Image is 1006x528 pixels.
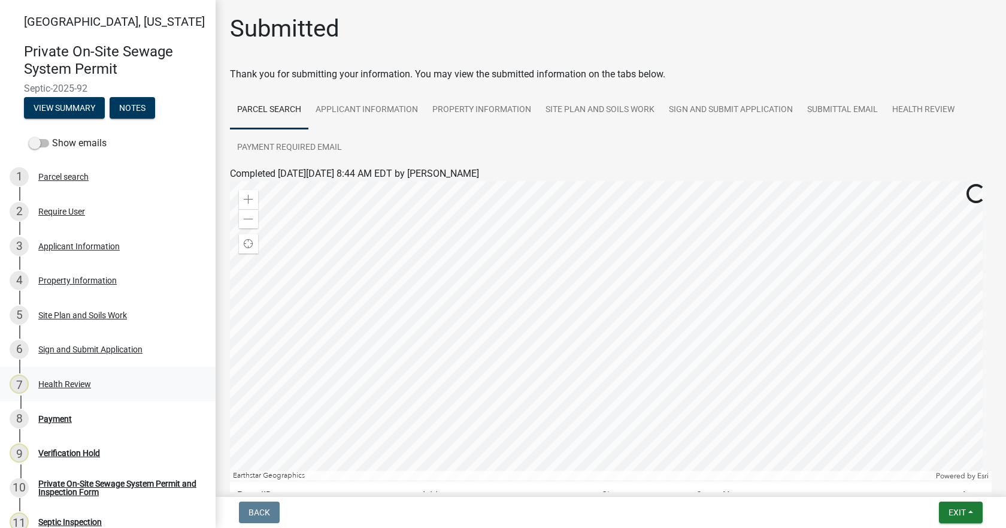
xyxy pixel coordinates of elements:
span: [GEOGRAPHIC_DATA], [US_STATE] [24,14,205,29]
wm-modal-confirm: Summary [24,104,105,113]
button: Back [239,502,280,523]
a: Submittal Email [800,91,885,129]
div: Parcel search [38,173,89,181]
div: Septic Inspection [38,518,102,526]
label: Show emails [29,136,107,150]
div: Private On-Site Sewage System Permit and Inspection Form [38,479,196,496]
div: Payment [38,415,72,423]
div: Applicant Information [38,242,120,251]
div: Property Information [38,276,117,285]
a: Applicant Information [308,91,425,129]
div: Sign and Submit Application [38,345,143,354]
div: 1 [10,167,29,186]
span: Completed [DATE][DATE] 8:44 AM EDT by [PERSON_NAME] [230,168,479,179]
h1: Submitted [230,14,340,43]
h4: Private On-Site Sewage System Permit [24,43,206,78]
span: Exit [949,508,966,517]
button: View Summary [24,97,105,119]
td: City [594,481,689,511]
td: Address [414,481,594,511]
div: Thank you for submitting your information. You may view the submitted information on the tabs below. [230,67,992,82]
div: Health Review [38,380,91,388]
a: Parcel search [230,91,308,129]
button: Notes [110,97,155,119]
a: Site Plan and Soils Work [538,91,662,129]
div: Verification Hold [38,449,100,457]
button: Exit [939,502,983,523]
a: Sign and Submit Application [662,91,800,129]
a: Payment Required Email [230,129,349,167]
div: Powered by [933,471,992,481]
div: 5 [10,306,29,325]
div: 10 [10,478,29,497]
div: Zoom out [239,209,258,228]
div: 8 [10,409,29,429]
td: Acres [935,481,992,511]
div: Site Plan and Soils Work [38,311,127,319]
div: Earthstar Geographics [230,471,933,481]
td: OwnerName [689,481,935,511]
div: Require User [38,207,85,216]
div: 3 [10,237,29,256]
div: 9 [10,443,29,463]
div: 4 [10,271,29,290]
div: Find my location [239,234,258,254]
div: 7 [10,375,29,394]
a: Esri [977,472,989,480]
span: Septic-2025-92 [24,83,192,94]
wm-modal-confirm: Notes [110,104,155,113]
a: Health Review [885,91,962,129]
div: 2 [10,202,29,221]
a: Property Information [425,91,538,129]
span: Back [249,508,270,517]
div: Zoom in [239,190,258,209]
td: ParcelID [230,481,414,511]
div: 6 [10,340,29,359]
